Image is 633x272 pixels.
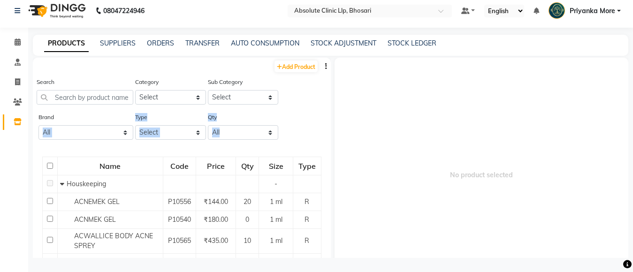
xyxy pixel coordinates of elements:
span: 1 ml [270,197,282,206]
a: STOCK ADJUSTMENT [311,39,376,47]
span: Priyanka More [570,6,615,16]
a: SUPPLIERS [100,39,136,47]
label: Category [135,78,159,86]
span: P10540 [168,215,191,224]
div: Size [259,158,292,174]
span: 20 [244,197,251,206]
span: 6 [245,258,249,266]
span: ACWALLICE BODY ACNE SPREY [74,232,153,250]
span: 10 [244,236,251,245]
span: ACNMEK GEL [74,215,116,224]
a: PRODUCTS [44,35,89,52]
label: Brand [38,113,54,121]
span: ₹123.00 [204,258,228,266]
span: P10556 [168,197,191,206]
div: Qty [236,158,258,174]
span: P10565 [168,236,191,245]
label: Qty [208,113,217,121]
a: Add Product [275,60,318,72]
span: ₹144.00 [204,197,228,206]
span: Houskeeping [67,180,106,188]
label: Sub Category [208,78,243,86]
a: TRANSFER [185,39,220,47]
img: Priyanka More [549,2,565,19]
span: R [305,236,309,245]
div: Price [197,158,235,174]
span: 1 ml [270,236,282,245]
span: P10520 [168,258,191,266]
label: Type [135,113,147,121]
span: - [275,180,277,188]
span: ₹435.00 [204,236,228,245]
a: STOCK LEDGER [388,39,436,47]
span: 1 ml [270,215,282,224]
div: Code [164,158,195,174]
input: Search by product name or code [37,90,133,105]
span: ADDMOX-CV625 TAB [74,258,141,266]
a: ORDERS [147,39,174,47]
span: 1 ml [270,258,282,266]
span: R [305,215,309,224]
div: Name [58,158,162,174]
span: R [305,197,309,206]
span: Collapse Row [60,180,67,188]
span: ₹180.00 [204,215,228,224]
label: Search [37,78,54,86]
span: R [305,258,309,266]
span: ACNEMEK GEL [74,197,120,206]
a: AUTO CONSUMPTION [231,39,299,47]
div: Type [294,158,320,174]
span: 0 [245,215,249,224]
